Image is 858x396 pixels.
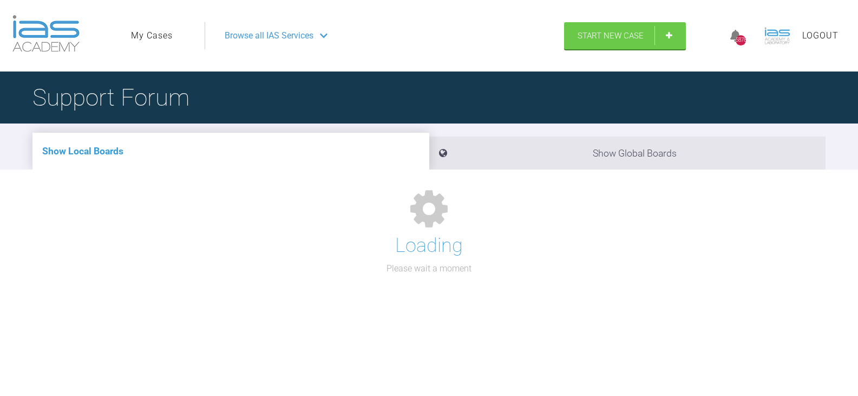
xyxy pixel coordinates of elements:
[578,31,644,41] span: Start New Case
[32,79,189,116] h1: Support Forum
[395,230,463,262] h1: Loading
[225,29,313,43] span: Browse all IAS Services
[429,137,826,170] li: Show Global Boards
[761,20,794,52] img: profile.png
[32,133,429,170] li: Show Local Boards
[736,35,746,46] div: 5878
[387,262,471,276] p: Please wait a moment
[12,15,80,52] img: logo-light.3e3ef733.png
[564,22,686,49] a: Start New Case
[802,29,839,43] a: Logout
[131,29,173,43] a: My Cases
